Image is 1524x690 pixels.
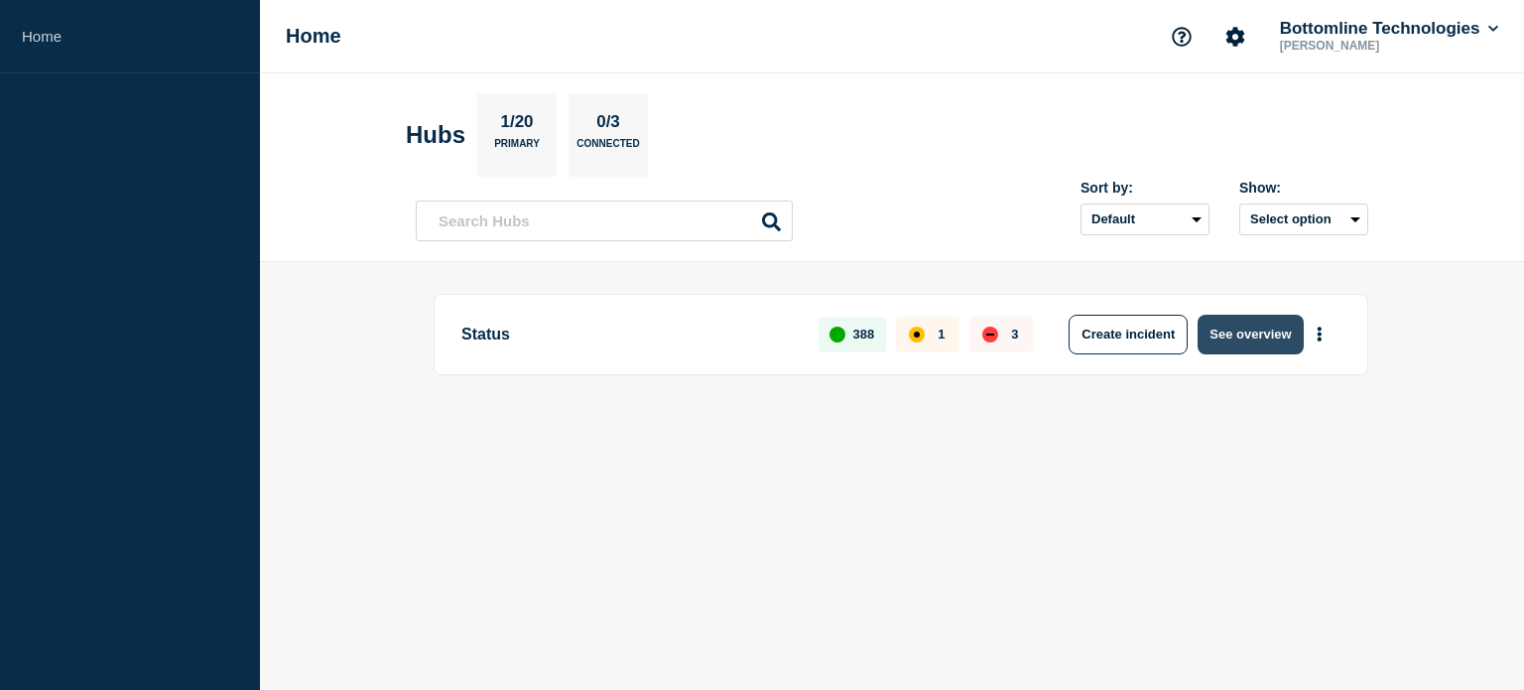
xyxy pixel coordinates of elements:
[1198,315,1303,354] button: See overview
[853,327,875,342] p: 388
[982,327,998,343] div: down
[1307,316,1333,352] button: More actions
[938,327,945,342] p: 1
[1069,315,1188,354] button: Create incident
[1239,204,1368,235] button: Select option
[494,138,540,159] p: Primary
[416,201,793,241] input: Search Hubs
[461,315,796,354] p: Status
[1080,180,1209,196] div: Sort by:
[1276,39,1482,53] p: [PERSON_NAME]
[909,327,925,343] div: affected
[1011,327,1018,342] p: 3
[1239,180,1368,196] div: Show:
[1214,16,1256,58] button: Account settings
[286,25,341,48] h1: Home
[589,112,628,138] p: 0/3
[1080,204,1209,235] select: Sort by
[829,327,845,343] div: up
[576,138,639,159] p: Connected
[1161,16,1203,58] button: Support
[1276,19,1502,39] button: Bottomline Technologies
[406,121,465,149] h2: Hubs
[493,112,541,138] p: 1/20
